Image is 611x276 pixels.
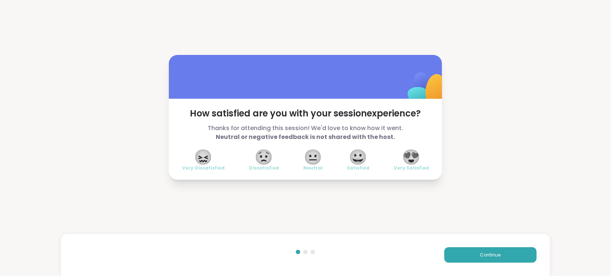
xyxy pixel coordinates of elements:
span: Dissatisfied [249,165,279,171]
span: 😖 [194,150,213,164]
span: Neutral [303,165,322,171]
span: Very Satisfied [394,165,429,171]
b: Neutral or negative feedback is not shared with the host. [216,133,395,141]
span: 😀 [349,150,368,164]
span: Very Dissatisfied [182,165,225,171]
span: How satisfied are you with your session experience? [182,108,429,119]
span: 😐 [304,150,322,164]
span: 😍 [402,150,421,164]
span: 😟 [255,150,273,164]
span: Thanks for attending this session! We'd love to know how it went. [182,124,429,142]
button: Continue [444,247,537,263]
span: Continue [480,252,501,258]
span: Satisfied [347,165,369,171]
img: ShareWell Logomark [390,53,464,126]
